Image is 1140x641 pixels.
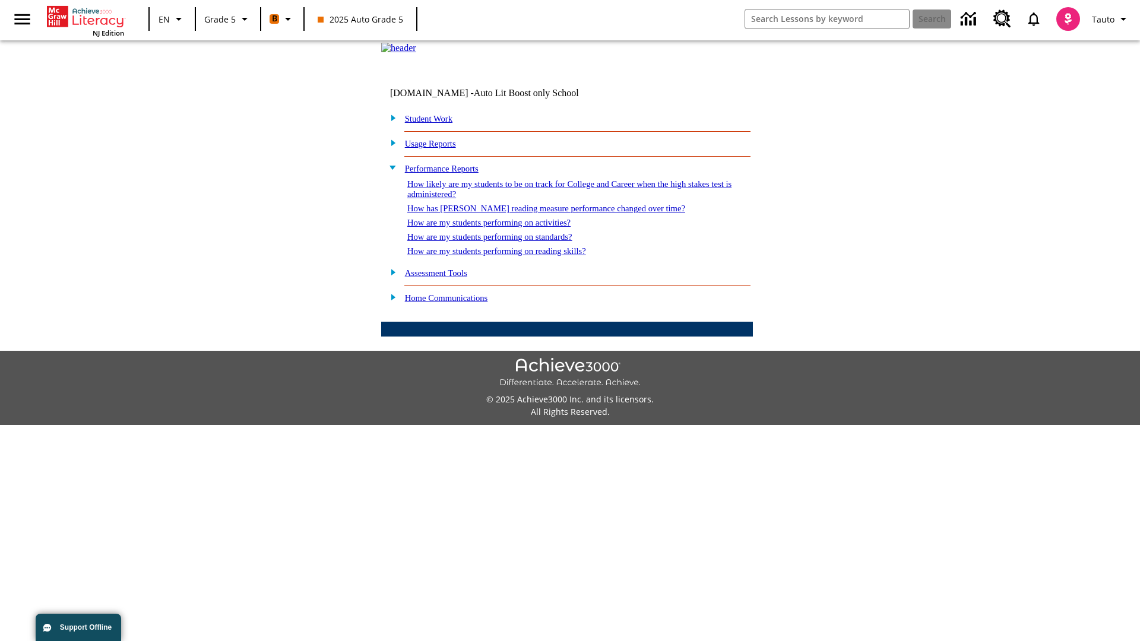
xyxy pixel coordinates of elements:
td: [DOMAIN_NAME] - [390,88,609,99]
a: Usage Reports [405,139,456,148]
button: Profile/Settings [1087,8,1135,30]
span: Tauto [1092,13,1114,26]
input: search field [745,9,909,28]
button: Grade: Grade 5, Select a grade [199,8,256,30]
span: Support Offline [60,623,112,632]
button: Select a new avatar [1049,4,1087,34]
img: plus.gif [384,137,397,148]
img: plus.gif [384,291,397,302]
img: Achieve3000 Differentiate Accelerate Achieve [499,358,641,388]
a: Notifications [1018,4,1049,34]
a: Data Center [954,3,986,36]
a: How likely are my students to be on track for College and Career when the high stakes test is adm... [407,179,731,199]
img: minus.gif [384,162,397,173]
span: 2025 Auto Grade 5 [318,13,403,26]
button: Open side menu [5,2,40,37]
img: header [381,43,416,53]
nobr: Auto Lit Boost only School [474,88,579,98]
a: How has [PERSON_NAME] reading measure performance changed over time? [407,204,685,213]
button: Language: EN, Select a language [153,8,191,30]
a: Student Work [405,114,452,123]
a: How are my students performing on activities? [407,218,571,227]
span: EN [159,13,170,26]
button: Support Offline [36,614,121,641]
span: B [272,11,277,26]
div: Home [47,4,124,37]
button: Boost Class color is orange. Change class color [265,8,300,30]
a: Assessment Tools [405,268,467,278]
a: How are my students performing on standards? [407,232,572,242]
span: Grade 5 [204,13,236,26]
img: plus.gif [384,266,397,277]
a: Home Communications [405,293,488,303]
img: plus.gif [384,112,397,123]
a: How are my students performing on reading skills? [407,246,586,256]
a: Performance Reports [405,164,479,173]
span: NJ Edition [93,28,124,37]
a: Resource Center, Will open in new tab [986,3,1018,35]
img: avatar image [1056,7,1080,31]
